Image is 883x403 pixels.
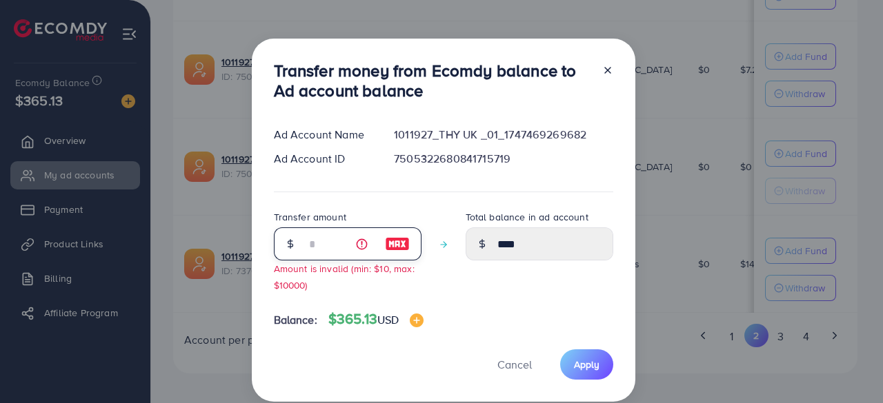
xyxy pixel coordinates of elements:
[824,341,873,393] iframe: Chat
[497,357,532,372] span: Cancel
[410,313,424,327] img: image
[480,349,549,379] button: Cancel
[574,358,599,371] span: Apply
[560,349,613,379] button: Apply
[274,61,591,101] h3: Transfer money from Ecomdy balance to Ad account balance
[263,127,384,143] div: Ad Account Name
[385,236,410,252] img: image
[383,127,624,143] div: 1011927_THY UK _01_1747469269682
[328,311,424,328] h4: $365.13
[274,312,317,328] span: Balance:
[466,210,588,224] label: Total balance in ad account
[274,210,346,224] label: Transfer amount
[377,312,399,327] span: USD
[383,151,624,167] div: 7505322680841715719
[263,151,384,167] div: Ad Account ID
[274,262,415,291] small: Amount is invalid (min: $10, max: $10000)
